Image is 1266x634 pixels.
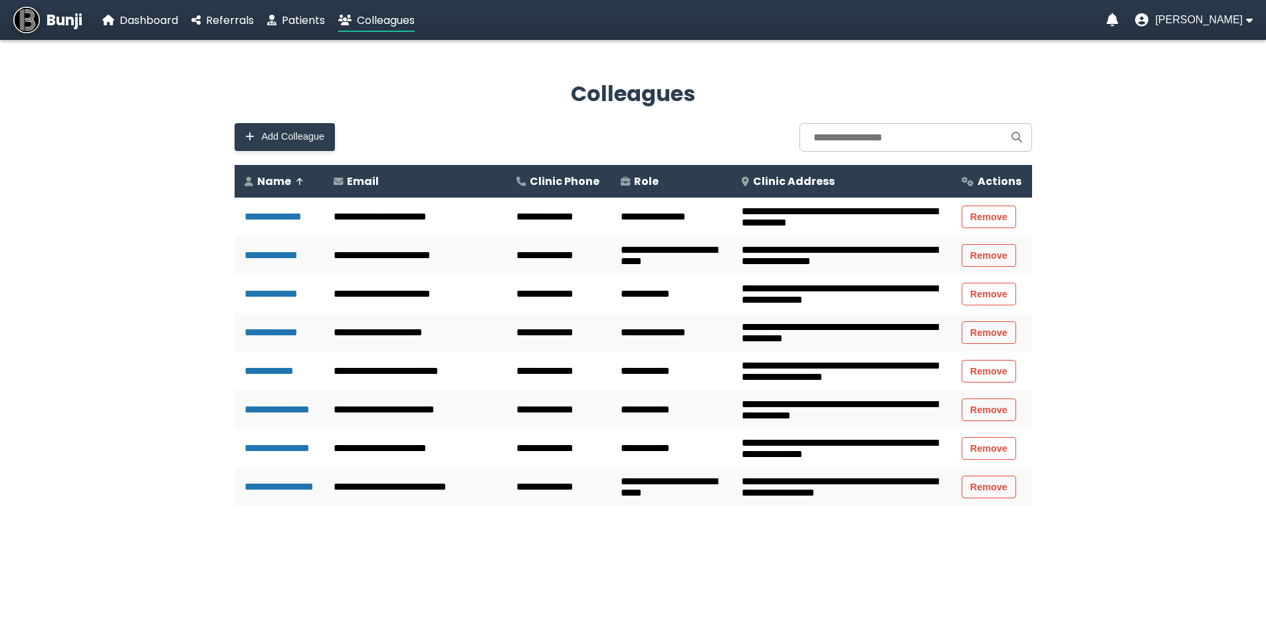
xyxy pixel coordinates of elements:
a: Referrals [191,12,254,29]
th: Actions [952,165,1032,198]
button: Remove [962,476,1016,498]
a: Notifications [1107,13,1118,27]
h2: Colleagues [235,78,1032,110]
th: Role [611,165,732,198]
button: Remove [962,360,1016,383]
button: Remove [962,398,1016,421]
span: Bunji [47,9,82,31]
span: Add Colleague [262,131,324,142]
span: Referrals [206,13,254,28]
span: Dashboard [120,13,178,28]
a: Patients [267,12,325,29]
a: Dashboard [102,12,178,29]
th: Clinic Phone [506,165,610,198]
th: Clinic Address [732,165,952,198]
button: Add Colleague [235,123,335,151]
span: [PERSON_NAME] [1155,14,1243,26]
button: Remove [962,244,1016,267]
th: Email [324,165,506,198]
a: Bunji [13,7,82,33]
button: Remove [962,437,1016,460]
img: Bunji Dental Referral Management [13,7,40,33]
button: Remove [962,321,1016,344]
span: Patients [282,13,325,28]
span: Colleagues [357,13,415,28]
th: Name [235,165,324,198]
button: User menu [1135,13,1253,27]
a: Colleagues [338,12,415,29]
button: Remove [962,283,1016,305]
button: Remove [962,206,1016,228]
